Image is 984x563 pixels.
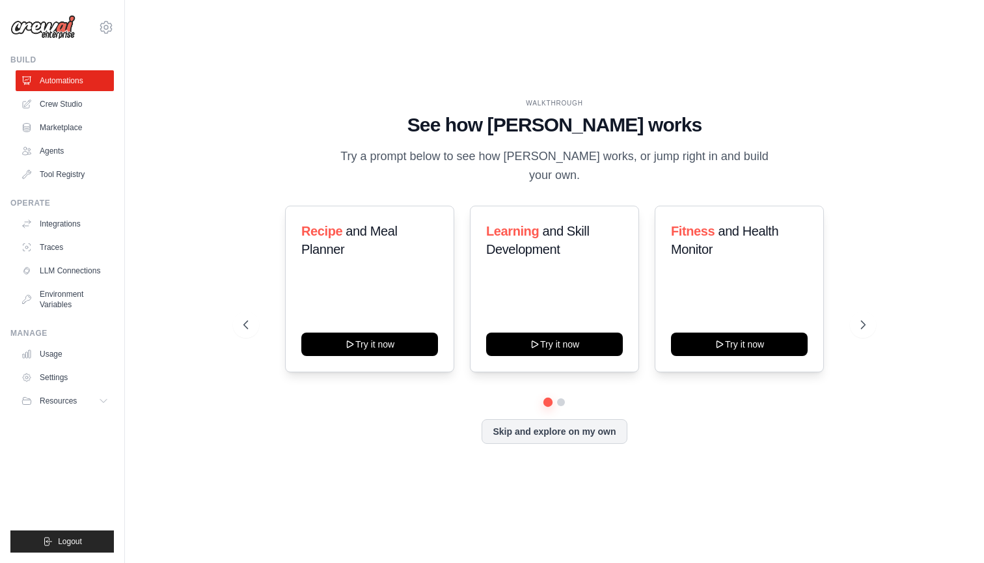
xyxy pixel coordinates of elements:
[671,333,808,356] button: Try it now
[301,333,438,356] button: Try it now
[16,70,114,91] a: Automations
[16,237,114,258] a: Traces
[16,391,114,411] button: Resources
[671,224,715,238] span: Fitness
[16,94,114,115] a: Crew Studio
[301,224,397,256] span: and Meal Planner
[16,213,114,234] a: Integrations
[10,530,114,553] button: Logout
[10,55,114,65] div: Build
[16,284,114,315] a: Environment Variables
[40,396,77,406] span: Resources
[16,367,114,388] a: Settings
[10,15,75,40] img: Logo
[301,224,342,238] span: Recipe
[486,224,539,238] span: Learning
[336,147,773,185] p: Try a prompt below to see how [PERSON_NAME] works, or jump right in and build your own.
[10,198,114,208] div: Operate
[10,328,114,338] div: Manage
[16,141,114,161] a: Agents
[16,260,114,281] a: LLM Connections
[16,344,114,364] a: Usage
[16,164,114,185] a: Tool Registry
[482,419,627,444] button: Skip and explore on my own
[671,224,778,256] span: and Health Monitor
[486,224,589,256] span: and Skill Development
[16,117,114,138] a: Marketplace
[486,333,623,356] button: Try it now
[243,98,866,108] div: WALKTHROUGH
[58,536,82,547] span: Logout
[243,113,866,137] h1: See how [PERSON_NAME] works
